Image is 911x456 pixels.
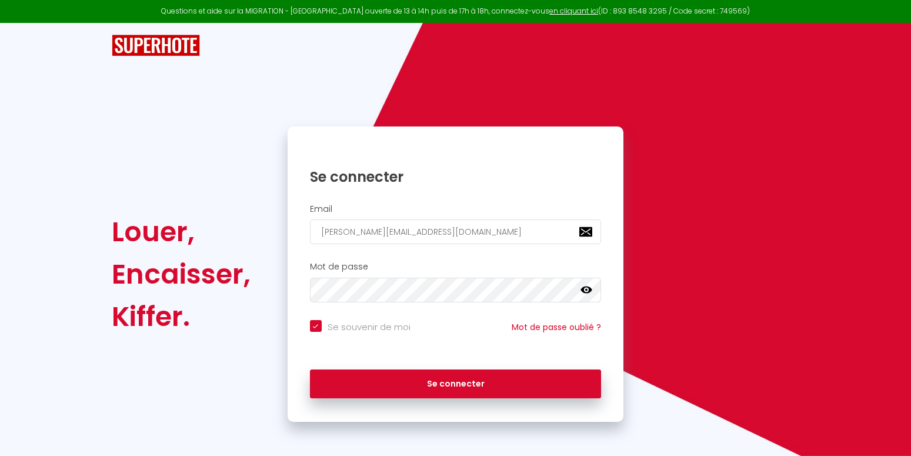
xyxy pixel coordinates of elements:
a: Mot de passe oublié ? [512,321,601,333]
button: Se connecter [310,370,602,399]
div: Kiffer. [112,295,251,338]
div: Encaisser, [112,253,251,295]
h2: Mot de passe [310,262,602,272]
img: SuperHote logo [112,35,200,56]
div: Louer, [112,211,251,253]
input: Ton Email [310,219,602,244]
a: en cliquant ici [549,6,598,16]
h1: Se connecter [310,168,602,186]
h2: Email [310,204,602,214]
